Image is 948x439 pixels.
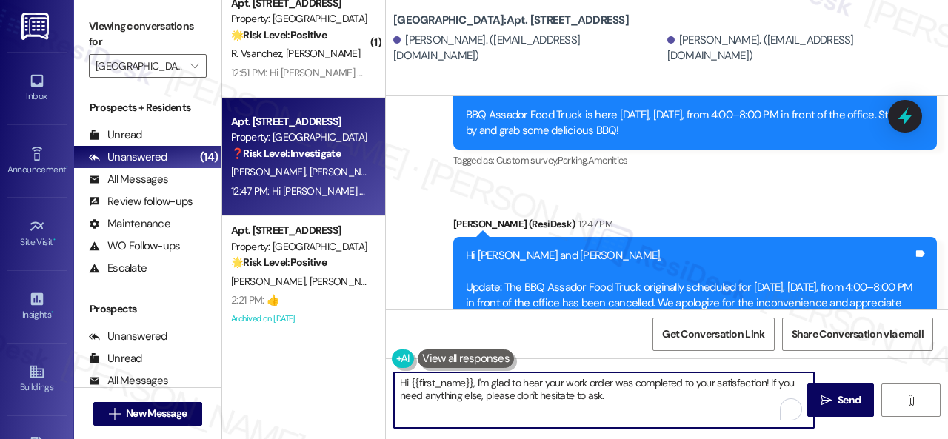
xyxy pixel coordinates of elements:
a: Site Visit • [7,214,67,254]
button: Share Conversation via email [782,318,933,351]
div: Hi [PERSON_NAME] and [PERSON_NAME], Update: The BBQ Assador Food Truck originally scheduled for [... [466,248,913,327]
i:  [109,408,120,420]
span: R. Vsanchez [231,47,286,60]
b: [GEOGRAPHIC_DATA]: Apt. [STREET_ADDRESS] [393,13,629,28]
div: Property: [GEOGRAPHIC_DATA] [231,130,368,145]
span: • [66,162,68,172]
span: [PERSON_NAME] [231,275,310,288]
div: Property: [GEOGRAPHIC_DATA] [231,11,368,27]
span: Parking , [558,154,588,167]
div: [PERSON_NAME]. ([EMAIL_ADDRESS][DOMAIN_NAME]) [393,33,664,64]
div: WO Follow-ups [89,238,180,254]
div: Review follow-ups [89,194,193,210]
div: Escalate [89,261,147,276]
div: Apt. [STREET_ADDRESS] [231,114,368,130]
div: All Messages [89,373,168,389]
div: Property: [GEOGRAPHIC_DATA] [231,239,368,255]
span: [PERSON_NAME] [310,275,384,288]
span: [PERSON_NAME] [310,165,384,178]
i:  [821,395,832,406]
i:  [905,395,916,406]
span: • [51,307,53,318]
div: Unread [89,127,142,143]
i:  [190,60,198,72]
div: [PERSON_NAME] (ResiDesk) [453,216,937,237]
button: Get Conversation Link [652,318,774,351]
span: [PERSON_NAME] [231,165,310,178]
span: New Message [126,406,187,421]
strong: ❓ Risk Level: Investigate [231,147,341,160]
div: Hi [PERSON_NAME] and [PERSON_NAME], BBQ Assador Food Truck is here [DATE], [DATE], from 4:00–8:00... [466,76,913,139]
div: Prospects [74,301,221,317]
div: All Messages [89,172,168,187]
span: Custom survey , [496,154,558,167]
span: • [53,235,56,245]
input: All communities [96,54,183,78]
a: Insights • [7,286,67,326]
div: Unread [89,351,142,366]
img: ResiDesk Logo [21,13,52,40]
div: (14) [196,146,221,169]
span: [PERSON_NAME] [286,47,360,60]
div: Prospects + Residents [74,100,221,115]
button: Send [807,383,874,417]
div: 2:21 PM: 👍 [231,293,278,306]
div: 12:47 PM [575,216,612,232]
div: [PERSON_NAME]. ([EMAIL_ADDRESS][DOMAIN_NAME]) [667,33,938,64]
strong: 🌟 Risk Level: Positive [231,255,327,269]
button: New Message [93,402,203,426]
div: Unanswered [89,329,167,344]
span: Send [838,392,861,408]
div: Archived on [DATE] [230,309,370,328]
strong: 🌟 Risk Level: Positive [231,28,327,41]
a: Inbox [7,68,67,108]
div: Tagged as: [453,150,937,171]
span: Share Conversation via email [792,326,924,342]
span: Get Conversation Link [662,326,764,342]
span: Amenities [588,154,628,167]
div: Maintenance [89,216,170,232]
label: Viewing conversations for [89,15,207,54]
a: Buildings [7,359,67,399]
textarea: To enrich screen reader interactions, please activate Accessibility in Grammarly extension settings [394,372,814,428]
div: Unanswered [89,150,167,165]
div: Apt. [STREET_ADDRESS] [231,223,368,238]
